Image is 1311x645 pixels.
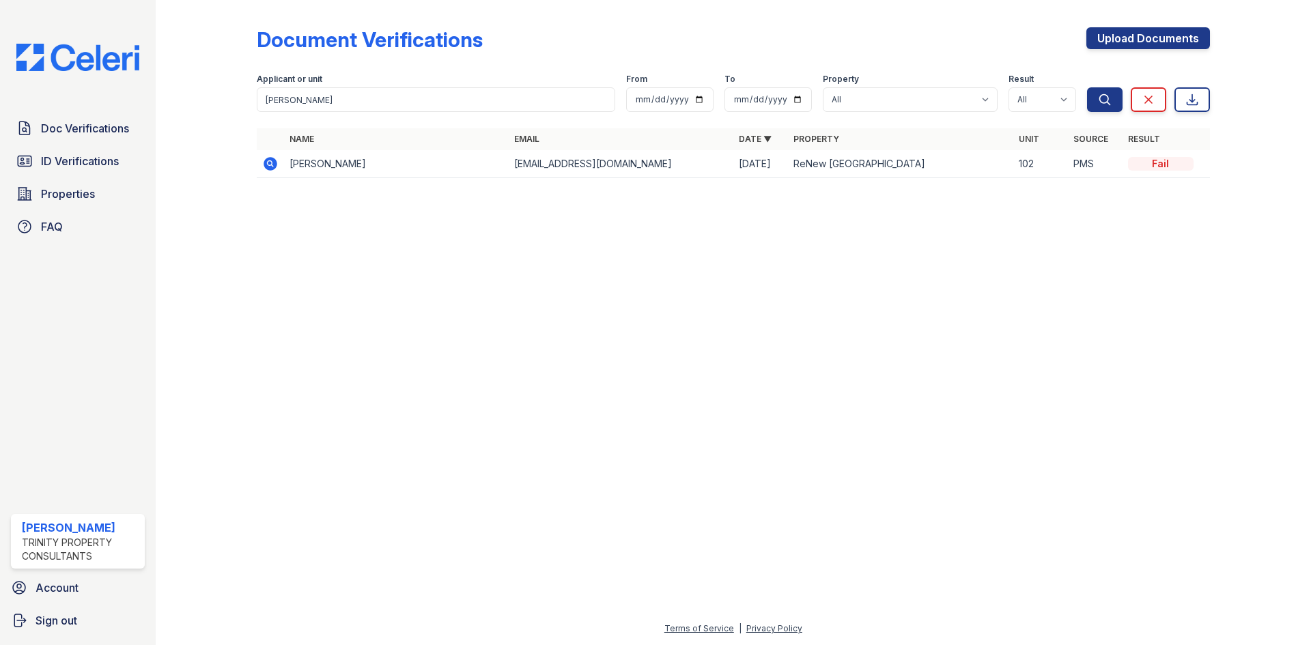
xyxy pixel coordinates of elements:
a: Account [5,574,150,601]
label: From [626,74,647,85]
a: Result [1128,134,1160,144]
span: Sign out [36,612,77,629]
div: Trinity Property Consultants [22,536,139,563]
a: Terms of Service [664,623,734,633]
span: Account [36,579,79,596]
td: PMS [1068,150,1123,178]
label: Result [1009,74,1034,85]
a: FAQ [11,213,145,240]
td: [EMAIL_ADDRESS][DOMAIN_NAME] [509,150,733,178]
a: Properties [11,180,145,207]
div: [PERSON_NAME] [22,519,139,536]
a: Privacy Policy [746,623,802,633]
div: Document Verifications [257,27,483,52]
a: Email [514,134,539,144]
td: [DATE] [733,150,788,178]
a: ID Verifications [11,147,145,175]
label: Applicant or unit [257,74,322,85]
td: ReNew [GEOGRAPHIC_DATA] [788,150,1013,178]
a: Doc Verifications [11,115,145,142]
span: Doc Verifications [41,120,129,137]
label: To [724,74,735,85]
a: Name [290,134,314,144]
input: Search by name, email, or unit number [257,87,615,112]
span: ID Verifications [41,153,119,169]
a: Upload Documents [1086,27,1210,49]
img: CE_Logo_Blue-a8612792a0a2168367f1c8372b55b34899dd931a85d93a1a3d3e32e68fde9ad4.png [5,44,150,71]
div: Fail [1128,157,1194,171]
td: 102 [1013,150,1068,178]
a: Sign out [5,607,150,634]
div: | [739,623,742,633]
label: Property [823,74,859,85]
a: Date ▼ [739,134,772,144]
a: Unit [1019,134,1039,144]
span: Properties [41,186,95,202]
span: FAQ [41,218,63,235]
td: [PERSON_NAME] [284,150,509,178]
a: Property [793,134,839,144]
a: Source [1073,134,1108,144]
